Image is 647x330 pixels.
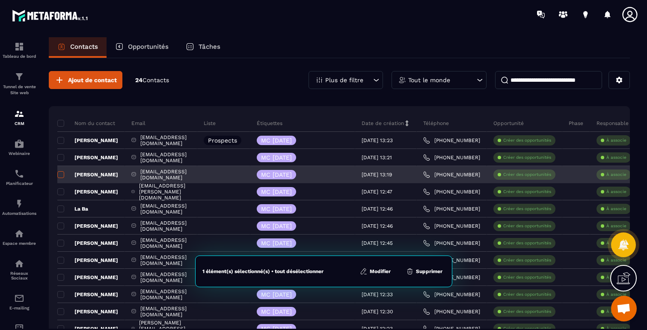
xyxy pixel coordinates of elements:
a: Contacts [49,37,107,58]
p: Créer des opportunités [503,137,551,143]
p: [DATE] 13:23 [362,137,393,143]
img: formation [14,42,24,52]
p: [DATE] 12:33 [362,291,393,297]
p: Créer des opportunités [503,291,551,297]
p: Automatisations [2,211,36,216]
p: À associe [606,137,626,143]
p: Tâches [199,43,220,51]
p: Étiquettes [257,120,282,127]
p: MC [DATE] [261,172,292,178]
img: scheduler [14,169,24,179]
p: [PERSON_NAME] [57,274,118,281]
p: À associe [606,172,626,178]
p: MC [DATE] [261,223,292,229]
p: [PERSON_NAME] [57,171,118,178]
a: Opportunités [107,37,177,58]
p: La Ba [57,205,88,212]
p: E-mailing [2,306,36,310]
p: Contacts [70,43,98,51]
a: social-networksocial-networkRéseaux Sociaux [2,252,36,287]
a: [PHONE_NUMBER] [423,205,480,212]
p: [PERSON_NAME] [57,223,118,229]
a: automationsautomationsEspace membre [2,222,36,252]
p: Tout le monde [408,77,450,83]
p: Téléphone [423,120,449,127]
p: À associe [606,291,626,297]
a: Tâches [177,37,229,58]
img: logo [12,8,89,23]
p: À associe [606,155,626,161]
p: Créer des opportunités [503,155,551,161]
p: Tableau de bord [2,54,36,59]
p: À associe [606,189,626,195]
p: À associe [606,274,626,280]
img: email [14,293,24,303]
p: Phase [569,120,583,127]
p: À associe [606,309,626,315]
p: Nom du contact [57,120,115,127]
p: Responsable [597,120,629,127]
p: [DATE] 12:30 [362,309,393,315]
img: automations [14,139,24,149]
p: Créer des opportunités [503,309,551,315]
p: MC [DATE] [261,291,292,297]
p: [PERSON_NAME] [57,308,118,315]
p: Créer des opportunités [503,223,551,229]
a: [PHONE_NUMBER] [423,240,480,247]
img: formation [14,109,24,119]
p: Liste [204,120,216,127]
p: Opportunités [128,43,169,51]
p: 24 [135,76,169,84]
p: [PERSON_NAME] [57,154,118,161]
p: Créer des opportunités [503,206,551,212]
p: CRM [2,121,36,126]
p: MC [DATE] [261,155,292,161]
a: automationsautomationsWebinaire [2,132,36,162]
p: À associe [606,206,626,212]
p: [DATE] 12:46 [362,206,393,212]
p: À associe [606,223,626,229]
p: Date de création [362,120,404,127]
p: Planificateur [2,181,36,186]
a: [PHONE_NUMBER] [423,223,480,229]
a: emailemailE-mailing [2,287,36,317]
p: [DATE] 13:19 [362,172,392,178]
p: Opportunité [493,120,524,127]
a: [PHONE_NUMBER] [423,154,480,161]
p: Réseaux Sociaux [2,271,36,280]
p: [PERSON_NAME] [57,240,118,247]
img: automations [14,229,24,239]
p: Prospects [208,137,237,143]
p: [PERSON_NAME] [57,291,118,298]
p: MC [DATE] [261,240,292,246]
p: MC [DATE] [261,309,292,315]
a: [PHONE_NUMBER] [423,188,480,195]
div: Ouvrir le chat [611,296,637,321]
img: formation [14,71,24,82]
p: [PERSON_NAME] [57,257,118,264]
button: Modifier [357,267,393,276]
p: Créer des opportunités [503,257,551,263]
p: MC [DATE] [261,206,292,212]
button: Supprimer [404,267,445,276]
p: MC [DATE] [261,189,292,195]
img: social-network [14,259,24,269]
a: formationformationTunnel de vente Site web [2,65,36,102]
a: automationsautomationsAutomatisations [2,192,36,222]
a: [PHONE_NUMBER] [423,291,480,298]
p: [DATE] 13:21 [362,155,392,161]
p: Webinaire [2,151,36,156]
span: Contacts [142,77,169,83]
p: [PERSON_NAME] [57,137,118,144]
img: automations [14,199,24,209]
p: Créer des opportunités [503,274,551,280]
button: Ajout de contact [49,71,122,89]
span: Ajout de contact [68,76,117,84]
p: À associe [606,257,626,263]
a: formationformationTableau de bord [2,35,36,65]
a: [PHONE_NUMBER] [423,171,480,178]
p: Créer des opportunités [503,189,551,195]
div: 1 élément(s) sélectionné(s) • tout désélectionner [202,268,323,275]
p: [DATE] 12:47 [362,189,392,195]
p: Créer des opportunités [503,172,551,178]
